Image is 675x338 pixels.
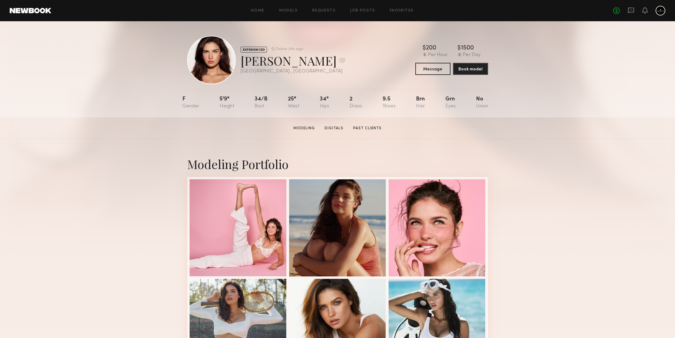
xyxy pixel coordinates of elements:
[349,96,362,109] div: 2
[457,45,461,51] div: $
[320,96,329,109] div: 34"
[255,96,268,109] div: 34/b
[187,156,488,172] div: Modeling Portfolio
[291,126,317,131] a: Modeling
[241,52,346,69] div: [PERSON_NAME]
[426,45,436,51] div: 200
[288,96,299,109] div: 25"
[251,9,265,13] a: Home
[241,47,267,52] div: EXPERIENCED
[461,45,474,51] div: 1500
[279,9,298,13] a: Models
[322,126,346,131] a: Digitals
[415,63,451,75] button: Message
[463,52,481,58] div: Per Day
[241,69,346,74] div: [GEOGRAPHIC_DATA] , [GEOGRAPHIC_DATA]
[428,52,448,58] div: Per Hour
[445,96,456,109] div: Grn
[416,96,425,109] div: Brn
[476,96,488,109] div: No
[423,45,426,51] div: $
[220,96,234,109] div: 5'9"
[182,96,199,109] div: F
[383,96,396,109] div: 9.5
[276,47,303,51] div: Online 21hr ago
[453,63,488,75] button: Book model
[312,9,336,13] a: Requests
[390,9,414,13] a: Favorites
[351,126,384,131] a: Past Clients
[350,9,375,13] a: Job Posts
